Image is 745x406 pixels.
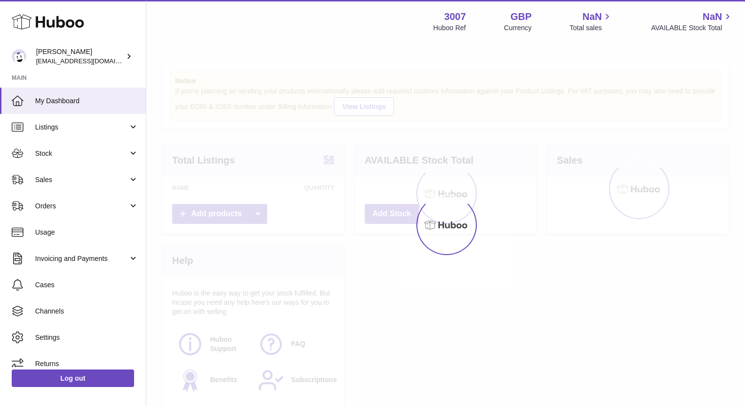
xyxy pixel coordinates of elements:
[36,57,143,65] span: [EMAIL_ADDRESS][DOMAIN_NAME]
[569,10,613,33] a: NaN Total sales
[35,202,128,211] span: Orders
[444,10,466,23] strong: 3007
[35,96,138,106] span: My Dashboard
[35,254,128,263] span: Invoicing and Payments
[510,10,531,23] strong: GBP
[35,307,138,316] span: Channels
[35,149,128,158] span: Stock
[651,23,733,33] span: AVAILABLE Stock Total
[12,369,134,387] a: Log out
[35,280,138,290] span: Cases
[582,10,602,23] span: NaN
[35,228,138,237] span: Usage
[35,333,138,342] span: Settings
[433,23,466,33] div: Huboo Ref
[35,123,128,132] span: Listings
[35,175,128,185] span: Sales
[504,23,532,33] div: Currency
[703,10,722,23] span: NaN
[35,359,138,369] span: Returns
[36,47,124,66] div: [PERSON_NAME]
[651,10,733,33] a: NaN AVAILABLE Stock Total
[569,23,613,33] span: Total sales
[12,49,26,64] img: bevmay@maysama.com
